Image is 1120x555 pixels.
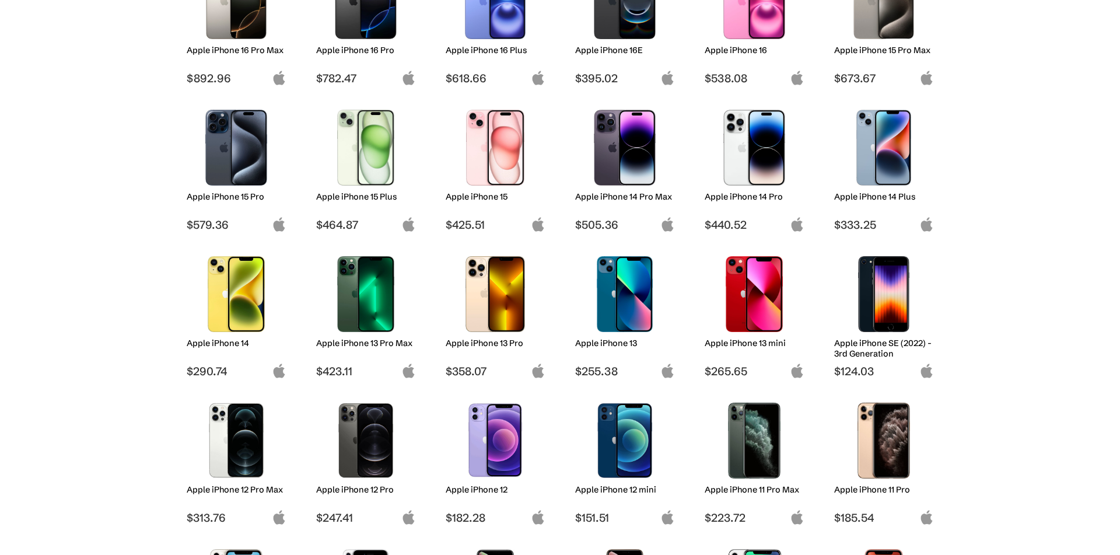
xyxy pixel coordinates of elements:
h2: Apple iPhone 16 Pro [316,45,416,55]
img: iPhone 12 mini [584,403,666,479]
img: iPhone 13 mini [713,256,796,332]
img: apple-logo [272,364,286,378]
img: iPhone 15 Plus [325,110,407,186]
h2: Apple iPhone 16 Pro Max [187,45,286,55]
img: apple-logo [790,71,804,85]
a: iPhone 13 Pro Apple iPhone 13 Pro $358.07 apple-logo [440,250,551,378]
a: iPhone 11 Pro Max Apple iPhone 11 Pro Max $223.72 apple-logo [699,397,810,525]
img: iPhone 14 Plus [843,110,925,186]
img: iPhone 15 [454,110,537,186]
span: $290.74 [187,364,286,378]
span: $265.65 [705,364,804,378]
h2: Apple iPhone 12 [446,484,545,495]
span: $464.87 [316,218,416,232]
span: $440.52 [705,218,804,232]
a: iPhone 13 Apple iPhone 13 $255.38 apple-logo [569,250,680,378]
h2: Apple iPhone 16E [575,45,675,55]
a: iPhone 15 Pro Apple iPhone 15 Pro $579.36 apple-logo [181,104,292,232]
a: iPhone 14 Apple iPhone 14 $290.74 apple-logo [181,250,292,378]
h2: Apple iPhone 13 [575,338,675,348]
h2: Apple iPhone 11 Pro [834,484,934,495]
img: apple-logo [919,71,934,85]
img: apple-logo [531,217,545,232]
h2: Apple iPhone 12 Pro Max [187,484,286,495]
h2: Apple iPhone 16 [705,45,804,55]
h2: Apple iPhone 15 Plus [316,191,416,202]
a: iPhone 15 Plus Apple iPhone 15 Plus $464.87 apple-logo [310,104,421,232]
h2: Apple iPhone 15 Pro [187,191,286,202]
span: $423.11 [316,364,416,378]
h2: Apple iPhone 16 Plus [446,45,545,55]
img: apple-logo [790,364,804,378]
span: $425.51 [446,218,545,232]
h2: Apple iPhone SE (2022) - 3rd Generation [834,338,934,359]
a: iPhone 12 Pro Max Apple iPhone 12 Pro Max $313.76 apple-logo [181,397,292,525]
span: $185.54 [834,511,934,525]
span: $618.66 [446,71,545,85]
img: apple-logo [660,217,675,232]
img: iPhone 14 [195,256,278,332]
img: apple-logo [919,364,934,378]
img: iPhone 12 [454,403,537,479]
img: iPhone 14 Pro [713,110,796,186]
img: iPhone 13 Pro [454,256,537,332]
a: iPhone 12 Pro Apple iPhone 12 Pro $247.41 apple-logo [310,397,421,525]
img: apple-logo [919,510,934,525]
img: iPhone 14 Pro Max [584,110,666,186]
img: apple-logo [401,217,416,232]
img: apple-logo [790,217,804,232]
img: apple-logo [919,217,934,232]
img: iPhone 12 Pro Max [195,403,278,479]
h2: Apple iPhone 15 [446,191,545,202]
h2: Apple iPhone 12 Pro [316,484,416,495]
span: $395.02 [575,71,675,85]
img: apple-logo [660,364,675,378]
img: apple-logo [531,364,545,378]
a: iPhone 11 Pro Apple iPhone 11 Pro $185.54 apple-logo [828,397,939,525]
img: iPhone 11 Pro [843,403,925,479]
span: $124.03 [834,364,934,378]
a: iPhone 12 mini Apple iPhone 12 mini $151.51 apple-logo [569,397,680,525]
img: apple-logo [401,510,416,525]
img: apple-logo [401,71,416,85]
span: $358.07 [446,364,545,378]
h2: Apple iPhone 14 [187,338,286,348]
img: iPhone 12 Pro [325,403,407,479]
h2: Apple iPhone 11 Pro Max [705,484,804,495]
img: iPhone 11 Pro Max [713,403,796,479]
h2: Apple iPhone 12 mini [575,484,675,495]
span: $782.47 [316,71,416,85]
a: iPhone SE 3rd Gen Apple iPhone SE (2022) - 3rd Generation $124.03 apple-logo [828,250,939,378]
img: apple-logo [660,510,675,525]
h2: Apple iPhone 15 Pro Max [834,45,934,55]
h2: Apple iPhone 13 Pro [446,338,545,348]
h2: Apple iPhone 13 mini [705,338,804,348]
h2: Apple iPhone 14 Pro Max [575,191,675,202]
span: $247.41 [316,511,416,525]
a: iPhone 12 Apple iPhone 12 $182.28 apple-logo [440,397,551,525]
span: $505.36 [575,218,675,232]
span: $223.72 [705,511,804,525]
h2: Apple iPhone 14 Plus [834,191,934,202]
span: $892.96 [187,71,286,85]
a: iPhone 15 Apple iPhone 15 $425.51 apple-logo [440,104,551,232]
img: iPhone 13 [584,256,666,332]
img: apple-logo [660,71,675,85]
img: iPhone SE 3rd Gen [843,256,925,332]
a: iPhone 14 Plus Apple iPhone 14 Plus $333.25 apple-logo [828,104,939,232]
a: iPhone 14 Pro Max Apple iPhone 14 Pro Max $505.36 apple-logo [569,104,680,232]
img: apple-logo [531,510,545,525]
span: $333.25 [834,218,934,232]
span: $673.67 [834,71,934,85]
span: $579.36 [187,218,286,232]
span: $151.51 [575,511,675,525]
h2: Apple iPhone 13 Pro Max [316,338,416,348]
h2: Apple iPhone 14 Pro [705,191,804,202]
span: $182.28 [446,511,545,525]
img: iPhone 13 Pro Max [325,256,407,332]
img: apple-logo [272,71,286,85]
span: $313.76 [187,511,286,525]
img: apple-logo [272,510,286,525]
img: apple-logo [790,510,804,525]
img: iPhone 15 Pro [195,110,278,186]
